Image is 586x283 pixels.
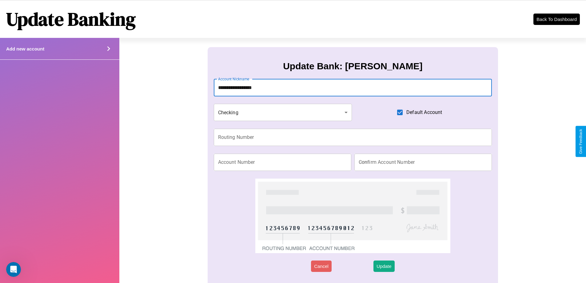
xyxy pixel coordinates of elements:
button: Cancel [311,261,332,272]
button: Back To Dashboard [533,14,580,25]
h1: Update Banking [6,6,136,32]
label: Account Nickname [218,76,249,82]
img: check [255,179,450,253]
div: Checking [214,104,352,121]
iframe: Intercom live chat [6,262,21,277]
span: Default Account [406,109,442,116]
h3: Update Bank: [PERSON_NAME] [283,61,422,71]
h4: Add new account [6,46,44,51]
div: Give Feedback [579,129,583,154]
button: Update [373,261,394,272]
